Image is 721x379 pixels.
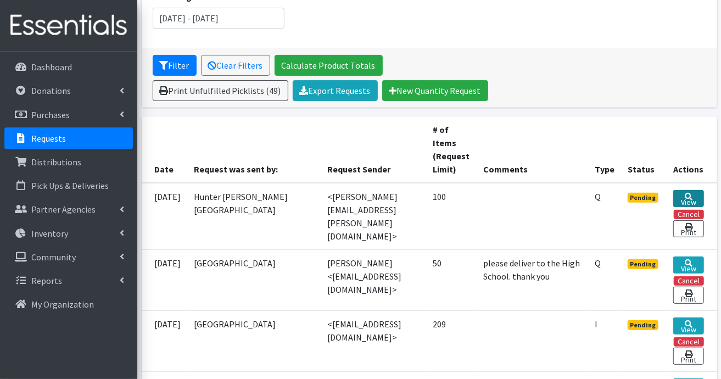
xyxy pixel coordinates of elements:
[142,183,188,250] td: [DATE]
[588,116,621,183] th: Type
[628,259,659,269] span: Pending
[673,190,703,207] a: View
[595,319,597,330] abbr: Individual
[201,55,270,76] a: Clear Filters
[673,257,703,274] a: View
[673,348,703,365] a: Print
[31,299,94,310] p: My Organization
[674,210,704,219] button: Cancel
[4,7,133,44] img: HumanEssentials
[31,157,81,168] p: Distributions
[321,116,426,183] th: Request Sender
[4,175,133,197] a: Pick Ups & Deliveries
[621,116,667,183] th: Status
[4,151,133,173] a: Distributions
[4,246,133,268] a: Community
[293,80,378,101] a: Export Requests
[31,109,70,120] p: Purchases
[673,317,703,335] a: View
[188,249,321,310] td: [GEOGRAPHIC_DATA]
[477,249,588,310] td: please deliver to the High School. thank you
[674,337,704,347] button: Cancel
[321,183,426,250] td: <[PERSON_NAME][EMAIL_ADDRESS][PERSON_NAME][DOMAIN_NAME]>
[31,275,62,286] p: Reports
[426,183,477,250] td: 100
[426,249,477,310] td: 50
[142,116,188,183] th: Date
[153,80,288,101] a: Print Unfulfilled Picklists (49)
[667,116,717,183] th: Actions
[31,228,68,239] p: Inventory
[31,204,96,215] p: Partner Agencies
[31,180,109,191] p: Pick Ups & Deliveries
[426,310,477,371] td: 209
[477,116,588,183] th: Comments
[31,133,66,144] p: Requests
[4,293,133,315] a: My Organization
[321,310,426,371] td: <[EMAIL_ADDRESS][DOMAIN_NAME]>
[4,80,133,102] a: Donations
[31,62,72,73] p: Dashboard
[31,252,76,263] p: Community
[4,127,133,149] a: Requests
[31,85,71,96] p: Donations
[188,310,321,371] td: [GEOGRAPHIC_DATA]
[595,258,601,269] abbr: Quantity
[275,55,383,76] a: Calculate Product Totals
[142,310,188,371] td: [DATE]
[628,193,659,203] span: Pending
[595,191,601,202] abbr: Quantity
[628,320,659,330] span: Pending
[153,8,285,29] input: January 1, 2011 - December 31, 2011
[382,80,488,101] a: New Quantity Request
[153,55,197,76] button: Filter
[4,56,133,78] a: Dashboard
[142,249,188,310] td: [DATE]
[674,276,704,286] button: Cancel
[4,270,133,292] a: Reports
[426,116,477,183] th: # of Items (Request Limit)
[4,222,133,244] a: Inventory
[188,183,321,250] td: Hunter [PERSON_NAME][GEOGRAPHIC_DATA]
[673,220,703,237] a: Print
[4,198,133,220] a: Partner Agencies
[673,287,703,304] a: Print
[188,116,321,183] th: Request was sent by:
[4,104,133,126] a: Purchases
[321,249,426,310] td: [PERSON_NAME] <[EMAIL_ADDRESS][DOMAIN_NAME]>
